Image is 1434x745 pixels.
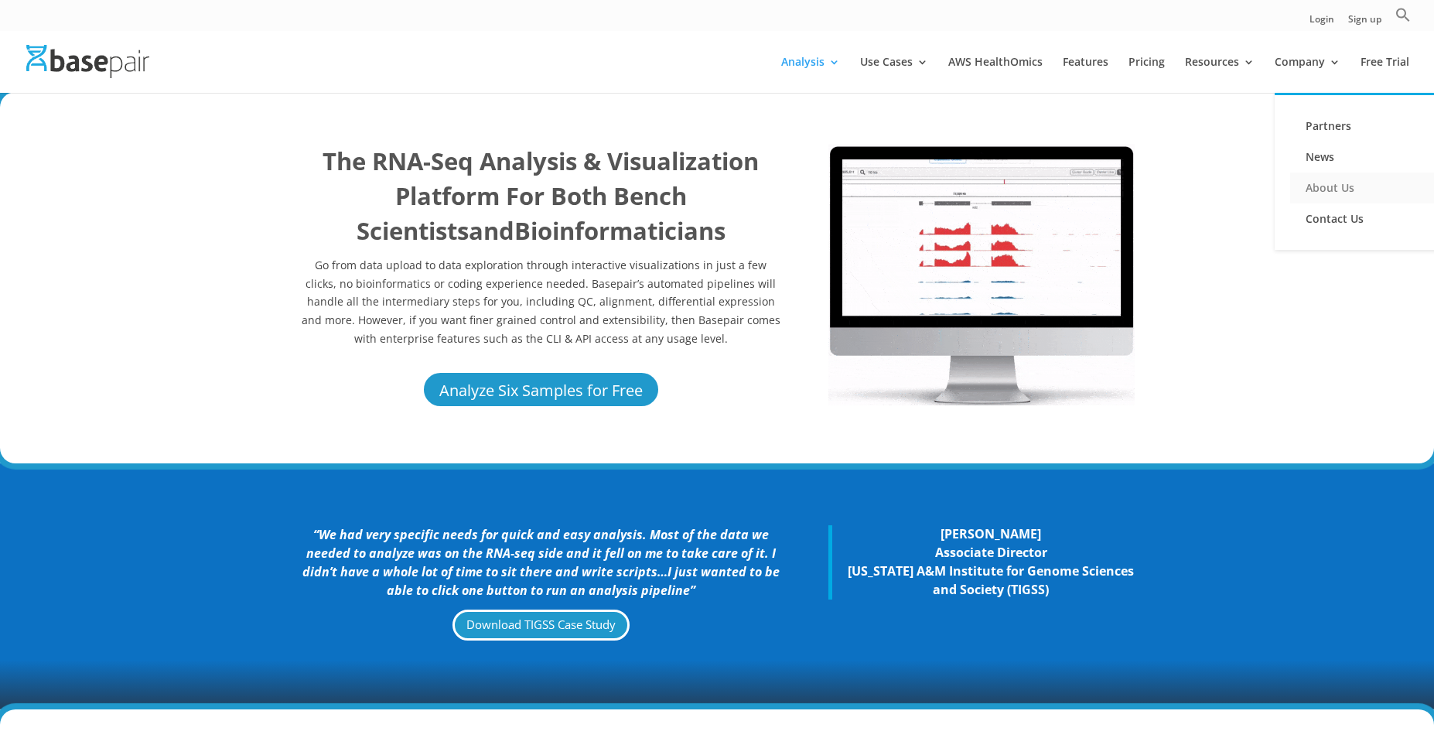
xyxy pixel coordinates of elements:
img: RNA Seq 2022 [828,144,1135,405]
a: Pricing [1128,56,1165,93]
svg: Search [1395,7,1411,22]
b: The RNA-Seq Analysis & Visualization Platform For Both Bench Scientists [323,145,759,247]
strong: [PERSON_NAME] [941,525,1041,542]
a: Login [1309,15,1334,31]
a: Download TIGSS Case Study [452,610,630,641]
i: “We had very specific needs for quick and easy analysis. Most of the data we needed to analyze wa... [302,526,780,598]
b: Bioinformaticians [514,214,726,247]
a: Free Trial [1361,56,1409,93]
iframe: Drift Widget Chat Controller [1137,634,1415,726]
a: Sign up [1348,15,1381,31]
a: Features [1063,56,1108,93]
a: Use Cases [860,56,928,93]
a: Analysis [781,56,840,93]
a: Analyze Six Samples for Free [422,371,661,408]
img: Basepair [26,45,149,78]
a: Company [1275,56,1340,93]
strong: [US_STATE] A&M Institute for Genome Sciences and Society (TIGSS) [848,562,1134,598]
p: Go from data upload to data exploration through interactive visualizations in just a few clicks, ... [299,256,782,348]
strong: Associate Director [935,544,1047,561]
a: AWS HealthOmics [948,56,1043,93]
b: and [469,214,514,247]
a: Search Icon Link [1395,7,1411,31]
a: Resources [1185,56,1255,93]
